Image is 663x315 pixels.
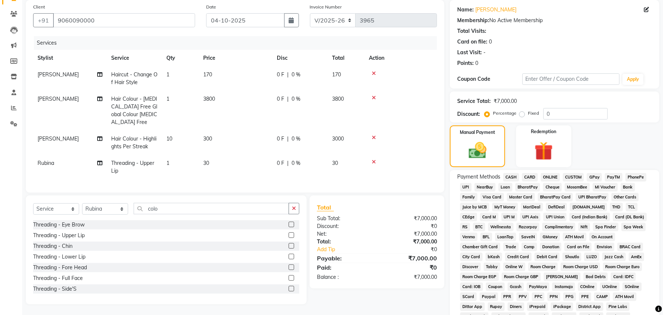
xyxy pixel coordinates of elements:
[551,302,573,311] span: iPackage
[33,221,85,229] div: Threading - Eye Brow
[621,223,646,231] span: Spa Week
[623,283,642,291] span: SOnline
[623,74,643,85] button: Apply
[377,263,442,272] div: ₹0
[565,183,590,191] span: MosamBee
[457,49,482,56] div: Last Visit:
[544,273,581,281] span: [PERSON_NAME]
[495,233,516,241] span: LoanTap
[529,139,559,163] img: _gift.svg
[600,283,620,291] span: UOnline
[292,159,300,167] span: 0 %
[203,160,209,166] span: 30
[311,254,377,263] div: Payable:
[502,273,541,281] span: Room Charge GBP
[460,302,485,311] span: Dittor App
[377,222,442,230] div: ₹0
[317,204,334,211] span: Total
[377,238,442,246] div: ₹7,000.00
[287,95,289,103] span: |
[457,59,474,67] div: Points:
[199,50,272,66] th: Price
[311,273,377,281] div: Balance :
[515,183,540,191] span: BharatPay
[311,215,377,222] div: Sub Total:
[492,203,518,211] span: MyT Money
[38,160,54,166] span: Rubina
[541,173,560,181] span: ONLINE
[480,292,498,301] span: Paypal
[377,254,442,263] div: ₹7,000.00
[166,135,172,142] span: 10
[203,71,212,78] span: 170
[543,183,562,191] span: Cheque
[611,273,636,281] span: Card: IDFC
[33,274,83,282] div: Threading - Full Face
[203,96,215,102] span: 3800
[546,203,567,211] span: DefiDeal
[33,50,107,66] th: Stylist
[377,215,442,222] div: ₹7,000.00
[33,232,85,239] div: Threading - Upper Lip
[501,213,517,221] span: UPI M
[292,95,300,103] span: 0 %
[503,263,525,271] span: Online W
[311,263,377,272] div: Paid:
[576,193,609,201] span: UPI BharatPay
[287,159,289,167] span: |
[613,292,636,301] span: ATH Movil
[53,13,195,27] input: Search by Name/Mobile/Email/Code
[589,233,615,241] span: On Account
[277,135,284,143] span: 0 F
[621,183,635,191] span: Bank
[332,96,344,102] span: 3800
[460,193,477,201] span: Family
[364,50,437,66] th: Action
[460,292,477,301] span: SCard
[166,71,169,78] span: 1
[486,253,502,261] span: bKash
[311,230,377,238] div: Net:
[460,243,500,251] span: Chamber Gift Card
[528,263,558,271] span: Room Charge
[611,193,639,201] span: Other Cards
[629,253,644,261] span: AmEx
[538,193,573,201] span: BharatPay Card
[206,4,216,10] label: Date
[457,27,486,35] div: Total Visits:
[287,71,289,79] span: |
[488,223,514,231] span: Wellnessta
[38,71,79,78] span: [PERSON_NAME]
[527,283,550,291] span: PayMaya
[606,302,630,311] span: Pine Labs
[457,38,487,46] div: Card on file:
[563,233,586,241] span: ATH Movil
[540,233,560,241] span: GMoney
[494,97,517,105] div: ₹7,000.00
[508,283,524,291] span: Gcash
[311,238,377,246] div: Total:
[166,160,169,166] span: 1
[503,173,519,181] span: CASH
[460,223,470,231] span: RS
[311,246,388,253] a: Add Tip
[508,302,524,311] span: Diners
[475,183,496,191] span: NearBuy
[587,173,602,181] span: GPay
[522,243,537,251] span: Comp
[457,17,489,24] div: Membership:
[484,263,500,271] span: Tabby
[457,110,480,118] div: Discount:
[610,203,623,211] span: THD
[486,283,505,291] span: Coupon
[579,292,591,301] span: PPE
[593,223,618,231] span: Spa Finder
[38,96,79,102] span: [PERSON_NAME]
[583,273,608,281] span: Bad Debts
[547,292,560,301] span: PPN
[563,173,584,181] span: CUSTOM
[626,203,638,211] span: TCL
[561,263,600,271] span: Room Charge USD
[377,230,442,238] div: ₹7,000.00
[460,253,483,261] span: City Card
